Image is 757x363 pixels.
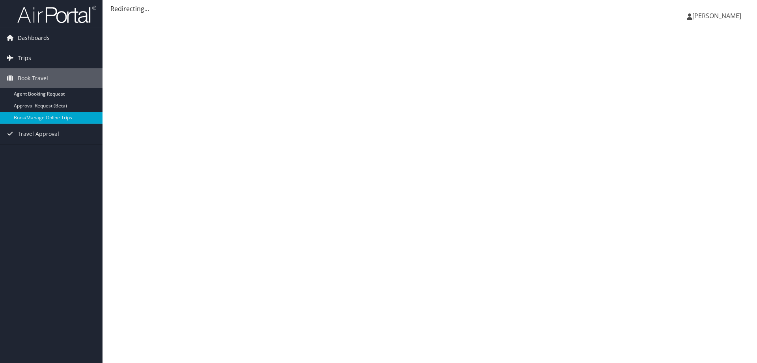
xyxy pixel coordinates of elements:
[18,48,31,68] span: Trips
[18,124,59,144] span: Travel Approval
[110,4,749,13] div: Redirecting...
[687,4,749,28] a: [PERSON_NAME]
[17,5,96,24] img: airportal-logo.png
[692,11,741,20] span: [PERSON_NAME]
[18,28,50,48] span: Dashboards
[18,68,48,88] span: Book Travel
